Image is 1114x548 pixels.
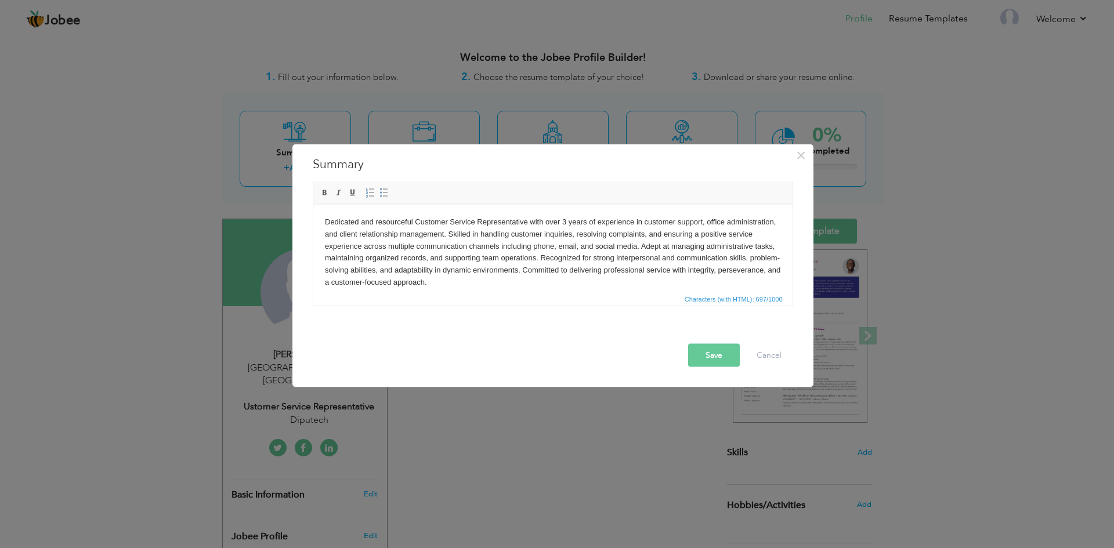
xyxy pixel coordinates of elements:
[682,293,786,304] div: Statistics
[378,186,390,199] a: Insert/Remove Bulleted List
[796,144,806,165] span: ×
[364,186,377,199] a: Insert/Remove Numbered List
[688,343,740,366] button: Save
[792,146,811,164] button: Close
[332,186,345,199] a: Italic
[319,186,331,199] a: Bold
[745,343,793,366] button: Cancel
[313,155,793,173] h3: Summary
[313,204,793,291] iframe: Rich Text Editor, summaryEditor
[682,293,785,304] span: Characters (with HTML): 697/1000
[346,186,359,199] a: Underline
